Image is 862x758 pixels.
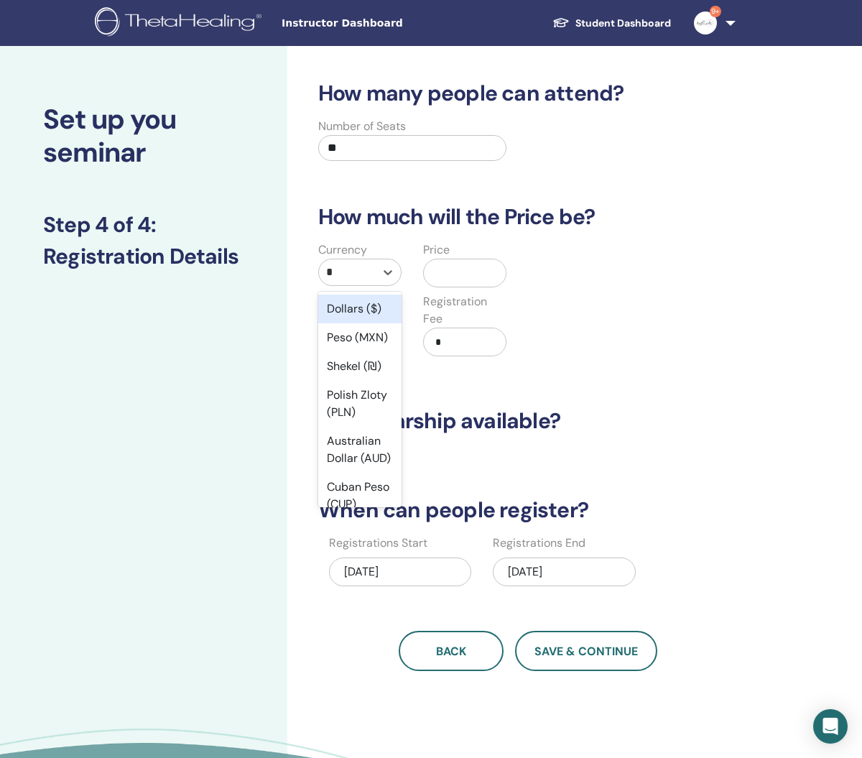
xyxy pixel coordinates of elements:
span: Instructor Dashboard [282,16,497,31]
div: Polish Zloty (PLN) [318,381,402,427]
img: graduation-cap-white.svg [552,17,570,29]
img: default.jpg [694,11,717,34]
label: Registrations End [493,535,585,552]
label: Registrations Start [329,535,427,552]
div: Australian Dollar (AUD) [318,427,402,473]
h3: When can people register? [310,497,746,523]
button: Save & Continue [515,631,657,671]
div: Shekel (₪) [318,352,402,381]
h3: Step 4 of 4 : [43,212,244,238]
label: Currency [318,241,367,259]
div: Peso (MXN) [318,323,402,352]
a: Student Dashboard [541,10,682,37]
label: Price [423,241,450,259]
h3: How much will the Price be? [310,204,746,230]
label: Registration Fee [423,293,506,328]
h3: How many people can attend? [310,80,746,106]
div: Open Intercom Messenger [813,709,848,744]
button: Back [399,631,504,671]
label: Number of Seats [318,118,406,135]
span: Back [436,644,466,659]
h3: Is scholarship available? [310,408,746,434]
span: Save & Continue [534,644,638,659]
img: logo.png [95,7,267,40]
div: Dollars ($) [318,295,402,323]
div: Cuban Peso (CUP) [318,473,402,519]
h2: Set up you seminar [43,103,244,169]
h3: Registration Details [43,244,244,269]
div: [DATE] [493,558,635,586]
div: [DATE] [329,558,471,586]
span: 9+ [710,6,721,17]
